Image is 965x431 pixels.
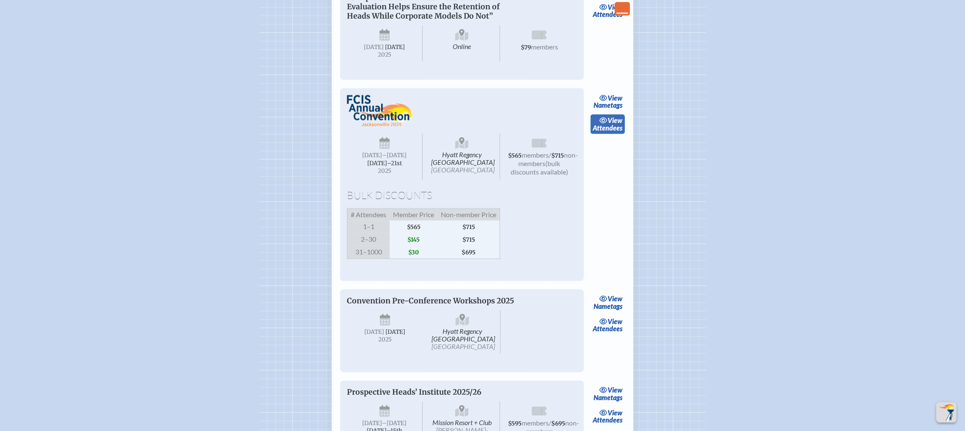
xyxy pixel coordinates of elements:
[437,246,500,259] span: $695
[437,221,500,233] span: $715
[591,92,625,111] a: viewNametags
[936,402,957,423] button: Scroll Top
[347,246,390,259] span: 31–1000
[938,404,955,421] img: To the top
[518,151,578,167] span: non-members
[354,168,415,174] span: 2025
[437,208,500,221] span: Non-member Price
[552,152,564,159] span: $715
[608,94,623,102] span: view
[437,233,500,246] span: $715
[522,419,549,427] span: members
[363,152,382,159] span: [DATE]
[424,134,500,180] span: Hyatt Regency [GEOGRAPHIC_DATA]
[347,208,390,221] span: # Attendees
[591,293,625,312] a: viewNametags
[347,296,514,306] span: Convention Pre-Conference Workshops 2025
[509,420,522,427] span: $595
[424,26,500,61] span: Online
[531,43,558,51] span: members
[382,420,407,427] span: –[DATE]
[364,328,384,336] span: [DATE]
[608,3,623,11] span: view
[591,115,625,134] a: viewAttendees
[509,152,522,159] span: $565
[382,152,407,159] span: –[DATE]
[608,386,623,394] span: view
[385,328,405,336] span: [DATE]
[608,295,623,303] span: view
[347,221,390,233] span: 1–1
[390,233,437,246] span: $145
[521,44,531,51] span: $79
[425,311,501,354] span: Hyatt Regency [GEOGRAPHIC_DATA]
[432,342,495,350] span: [GEOGRAPHIC_DATA]
[363,420,382,427] span: [DATE]
[347,387,481,397] span: Prospective Heads’ Institute 2025/26
[347,95,413,127] img: FCIS Convention 2025
[549,419,552,427] span: /
[608,409,623,417] span: view
[591,407,625,426] a: viewAttendees
[522,151,549,159] span: members
[591,1,625,21] a: viewAttendees
[364,44,384,51] span: [DATE]
[431,166,495,174] span: [GEOGRAPHIC_DATA]
[511,159,568,176] span: (bulk discounts available)
[591,384,625,404] a: viewNametags
[390,246,437,259] span: $30
[385,44,405,51] span: [DATE]
[354,336,416,343] span: 2025
[347,233,390,246] span: 2–30
[390,208,437,221] span: Member Price
[608,317,623,325] span: view
[549,151,552,159] span: /
[367,160,402,167] span: [DATE]–⁠21st
[591,316,625,335] a: viewAttendees
[552,420,566,427] span: $695
[608,116,623,124] span: view
[347,190,577,202] h1: Bulk Discounts
[354,52,415,58] span: 2025
[390,221,437,233] span: $565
